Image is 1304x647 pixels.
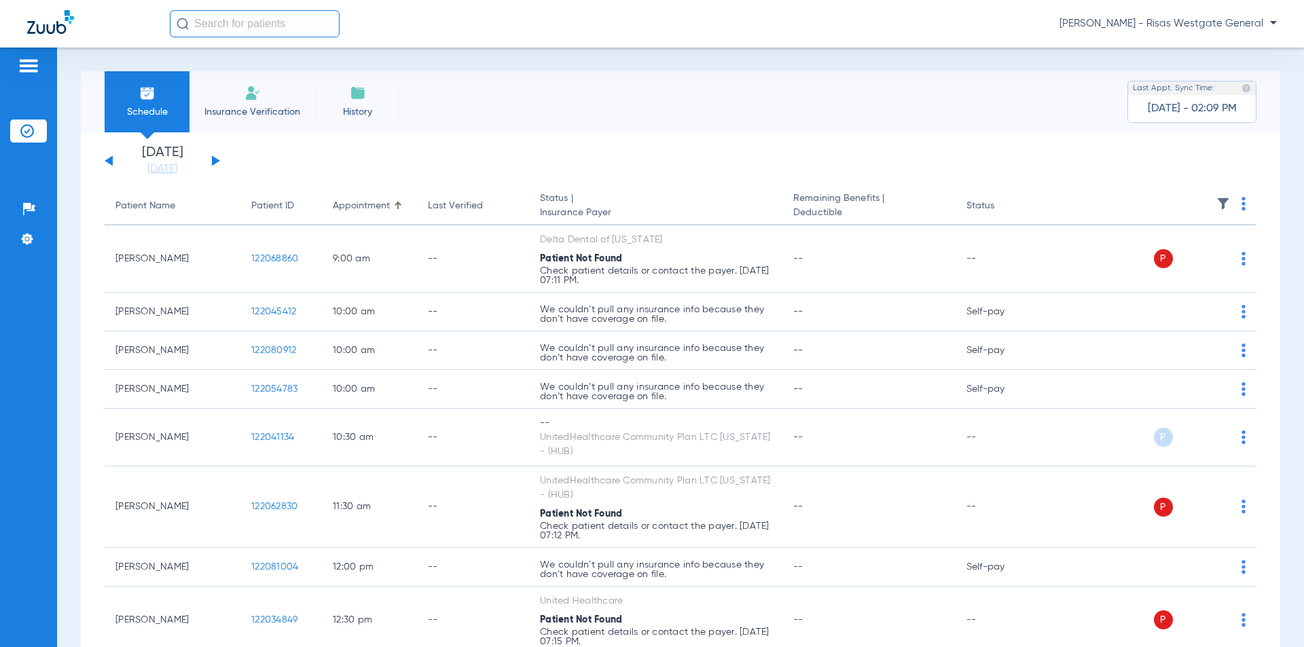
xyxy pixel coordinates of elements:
[1059,17,1277,31] span: [PERSON_NAME] - Risas Westgate General
[1133,81,1214,95] span: Last Appt. Sync Time:
[428,199,483,213] div: Last Verified
[244,85,261,101] img: Manual Insurance Verification
[417,548,529,587] td: --
[793,384,803,394] span: --
[105,225,240,293] td: [PERSON_NAME]
[956,225,1047,293] td: --
[105,548,240,587] td: [PERSON_NAME]
[540,430,772,459] div: UnitedHealthcare Community Plan LTC [US_STATE] - (HUB)
[1154,249,1173,268] span: P
[322,466,417,548] td: 11:30 AM
[793,502,803,511] span: --
[540,615,622,625] span: Patient Not Found
[782,187,955,225] th: Remaining Benefits |
[1242,430,1246,444] img: group-dot-blue.svg
[251,199,294,213] div: Patient ID
[105,370,240,409] td: [PERSON_NAME]
[540,627,772,646] p: Check patient details or contact the payer. [DATE] 07:15 PM.
[793,254,803,263] span: --
[177,18,189,30] img: Search Icon
[350,85,366,101] img: History
[956,331,1047,370] td: Self-pay
[417,225,529,293] td: --
[793,562,803,572] span: --
[428,199,518,213] div: Last Verified
[251,432,294,442] span: 122041134
[540,206,772,220] span: Insurance Payer
[333,199,390,213] div: Appointment
[417,409,529,466] td: --
[956,466,1047,548] td: --
[540,521,772,540] p: Check patient details or contact the payer. [DATE] 07:12 PM.
[322,548,417,587] td: 12:00 PM
[540,560,772,579] p: We couldn’t pull any insurance info because they don’t have coverage on file.
[417,331,529,370] td: --
[540,266,772,285] p: Check patient details or contact the payer. [DATE] 07:11 PM.
[322,370,417,409] td: 10:00 AM
[1154,610,1173,629] span: P
[105,409,240,466] td: [PERSON_NAME]
[540,305,772,324] p: We couldn’t pull any insurance info because they don’t have coverage on file.
[1154,498,1173,517] span: P
[1242,560,1246,574] img: group-dot-blue.svg
[417,370,529,409] td: --
[793,432,803,442] span: --
[793,206,944,220] span: Deductible
[1236,582,1304,647] iframe: Chat Widget
[540,382,772,401] p: We couldn’t pull any insurance info because they don’t have coverage on file.
[322,225,417,293] td: 9:00 AM
[115,105,179,119] span: Schedule
[322,331,417,370] td: 10:00 AM
[540,509,622,519] span: Patient Not Found
[251,254,298,263] span: 122068860
[540,254,622,263] span: Patient Not Found
[251,384,297,394] span: 122054783
[793,307,803,316] span: --
[27,10,74,34] img: Zuub Logo
[956,548,1047,587] td: Self-pay
[105,466,240,548] td: [PERSON_NAME]
[105,331,240,370] td: [PERSON_NAME]
[1242,252,1246,265] img: group-dot-blue.svg
[322,409,417,466] td: 10:30 AM
[18,58,39,74] img: hamburger-icon
[1242,305,1246,318] img: group-dot-blue.svg
[540,416,772,430] div: --
[540,344,772,363] p: We couldn’t pull any insurance info because they don’t have coverage on file.
[540,233,772,247] div: Delta Dental of [US_STATE]
[115,199,175,213] div: Patient Name
[251,199,311,213] div: Patient ID
[956,409,1047,466] td: --
[1242,344,1246,357] img: group-dot-blue.svg
[956,187,1047,225] th: Status
[251,346,296,355] span: 122080912
[115,199,230,213] div: Patient Name
[793,615,803,625] span: --
[1242,382,1246,396] img: group-dot-blue.svg
[956,370,1047,409] td: Self-pay
[1242,84,1251,93] img: last sync help info
[139,85,156,101] img: Schedule
[417,466,529,548] td: --
[417,293,529,331] td: --
[1242,197,1246,210] img: group-dot-blue.svg
[540,474,772,502] div: UnitedHealthcare Community Plan LTC [US_STATE] - (HUB)
[333,199,406,213] div: Appointment
[1242,500,1246,513] img: group-dot-blue.svg
[1216,197,1230,210] img: filter.svg
[540,594,772,608] div: United Healthcare
[105,293,240,331] td: [PERSON_NAME]
[251,307,296,316] span: 122045412
[529,187,782,225] th: Status |
[251,562,298,572] span: 122081004
[325,105,390,119] span: History
[251,615,297,625] span: 122034849
[322,293,417,331] td: 10:00 AM
[122,162,203,176] a: [DATE]
[793,346,803,355] span: --
[200,105,305,119] span: Insurance Verification
[956,293,1047,331] td: Self-pay
[251,502,297,511] span: 122062830
[1148,102,1237,115] span: [DATE] - 02:09 PM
